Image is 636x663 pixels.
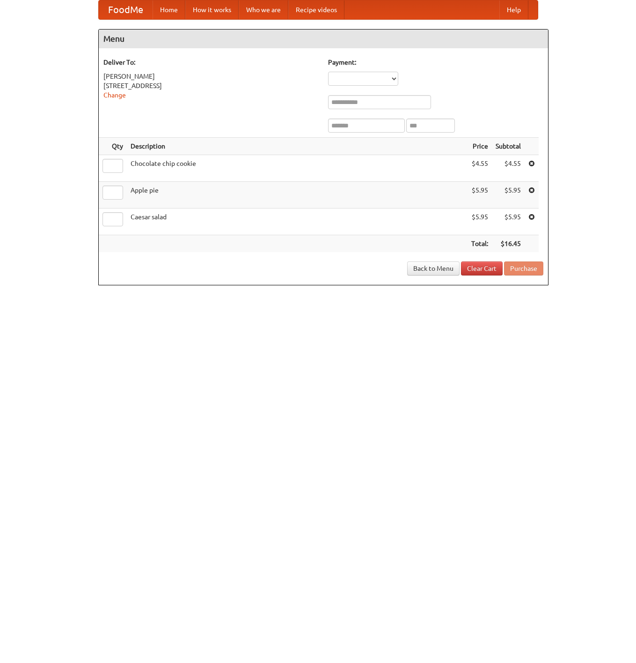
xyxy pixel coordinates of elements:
[468,235,492,253] th: Total:
[461,261,503,276] a: Clear Cart
[103,58,319,67] h5: Deliver To:
[468,155,492,182] td: $4.55
[288,0,344,19] a: Recipe videos
[127,155,468,182] td: Chocolate chip cookie
[239,0,288,19] a: Who we are
[103,81,319,90] div: [STREET_ADDRESS]
[407,261,460,276] a: Back to Menu
[499,0,528,19] a: Help
[328,58,543,67] h5: Payment:
[103,72,319,81] div: [PERSON_NAME]
[504,261,543,276] button: Purchase
[99,0,153,19] a: FoodMe
[99,138,127,155] th: Qty
[127,138,468,155] th: Description
[468,138,492,155] th: Price
[127,182,468,209] td: Apple pie
[492,155,525,182] td: $4.55
[492,209,525,235] td: $5.95
[103,91,126,99] a: Change
[492,182,525,209] td: $5.95
[99,30,548,48] h4: Menu
[153,0,185,19] a: Home
[468,209,492,235] td: $5.95
[185,0,239,19] a: How it works
[492,235,525,253] th: $16.45
[127,209,468,235] td: Caesar salad
[492,138,525,155] th: Subtotal
[468,182,492,209] td: $5.95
